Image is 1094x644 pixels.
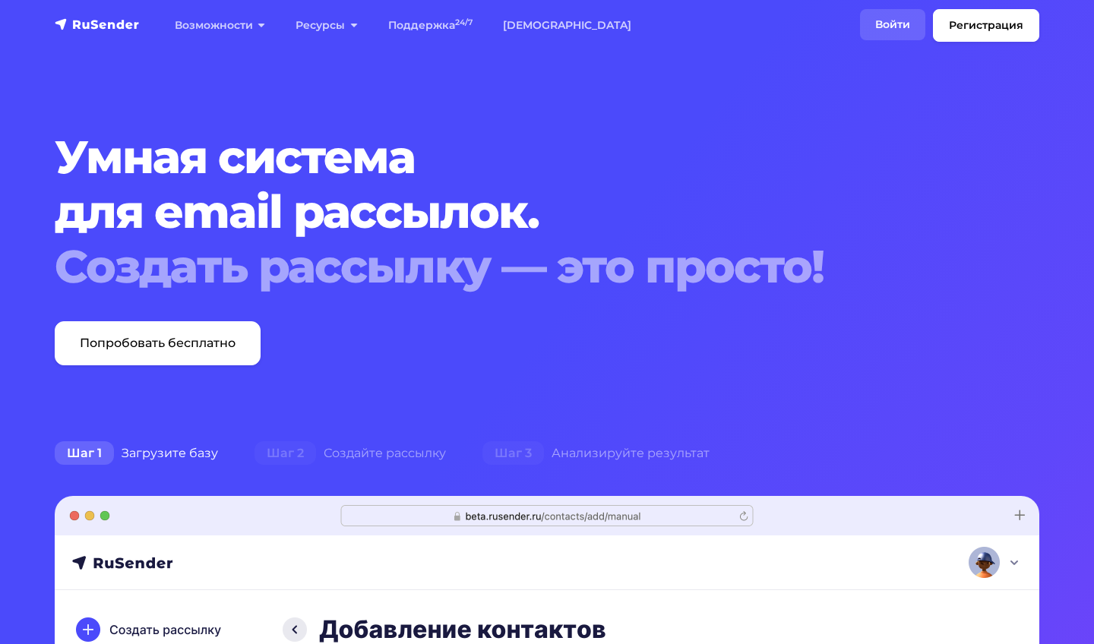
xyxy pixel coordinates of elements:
div: Загрузите базу [36,438,236,469]
h1: Умная система для email рассылок. [55,130,956,294]
div: Анализируйте результат [464,438,728,469]
a: Возможности [160,10,280,41]
span: Шаг 2 [255,441,316,466]
span: Шаг 3 [482,441,544,466]
a: [DEMOGRAPHIC_DATA] [488,10,647,41]
a: Поддержка24/7 [373,10,488,41]
a: Войти [860,9,925,40]
a: Попробовать бесплатно [55,321,261,365]
a: Регистрация [933,9,1039,42]
div: Создать рассылку — это просто! [55,239,956,294]
a: Ресурсы [280,10,372,41]
span: Шаг 1 [55,441,114,466]
img: RuSender [55,17,140,32]
div: Создайте рассылку [236,438,464,469]
sup: 24/7 [455,17,473,27]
